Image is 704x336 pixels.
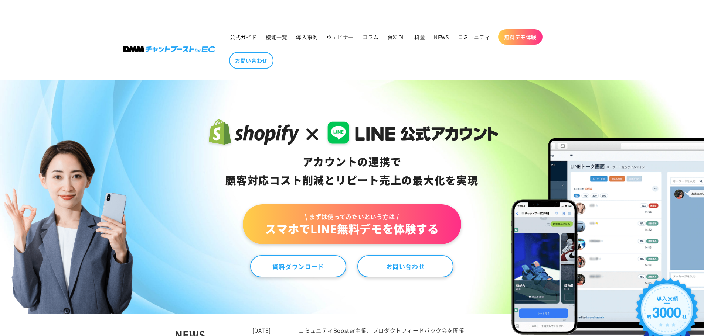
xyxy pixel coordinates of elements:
[410,29,429,45] a: 料金
[363,34,379,40] span: コラム
[229,52,273,69] a: お問い合わせ
[266,34,287,40] span: 機能一覧
[261,29,292,45] a: 機能一覧
[230,34,257,40] span: 公式ガイド
[383,29,410,45] a: 資料DL
[434,34,449,40] span: NEWS
[225,29,261,45] a: 公式ガイド
[388,34,405,40] span: 資料DL
[292,29,322,45] a: 導入事例
[358,29,383,45] a: コラム
[243,204,461,244] a: \ まずは使ってみたいという方は /スマホでLINE無料デモを体験する
[453,29,495,45] a: コミュニティ
[250,255,346,277] a: 資料ダウンロード
[265,212,439,221] span: \ まずは使ってみたいという方は /
[357,255,453,277] a: お問い合わせ
[123,46,215,52] img: 株式会社DMM Boost
[414,34,425,40] span: 料金
[299,326,465,334] a: コミュニティBooster主催、プロダクトフィードバック会を開催
[429,29,453,45] a: NEWS
[327,34,354,40] span: ウェビナー
[235,57,268,64] span: お問い合わせ
[498,29,543,45] a: 無料デモ体験
[504,34,537,40] span: 無料デモ体験
[322,29,358,45] a: ウェビナー
[205,153,499,190] div: アカウントの連携で 顧客対応コスト削減と リピート売上の 最大化を実現
[296,34,317,40] span: 導入事例
[252,326,271,334] time: [DATE]
[458,34,490,40] span: コミュニティ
